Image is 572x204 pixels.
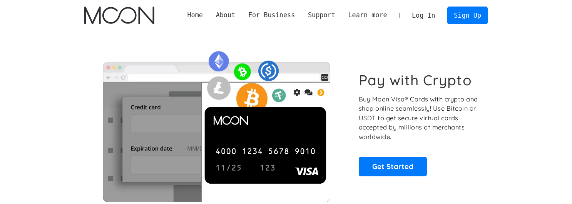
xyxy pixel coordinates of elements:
[301,10,341,20] div: Support
[248,10,295,20] div: For Business
[405,7,442,24] a: Log In
[216,10,236,20] div: About
[447,7,487,24] a: Sign Up
[359,157,427,176] a: Get Started
[84,46,348,202] img: Moon Cards let you spend your crypto anywhere Visa is accepted.
[209,10,242,20] div: About
[181,10,209,20] a: Home
[308,10,335,20] div: Support
[359,95,479,142] p: Buy Moon Visa® Cards with crypto and shop online seamlessly! Use Bitcoin or USDT to get secure vi...
[242,10,301,20] div: For Business
[348,10,387,20] div: Learn more
[359,71,472,89] h1: Pay with Crypto
[84,7,154,24] a: home
[342,10,394,20] div: Learn more
[84,7,154,24] img: Moon Logo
